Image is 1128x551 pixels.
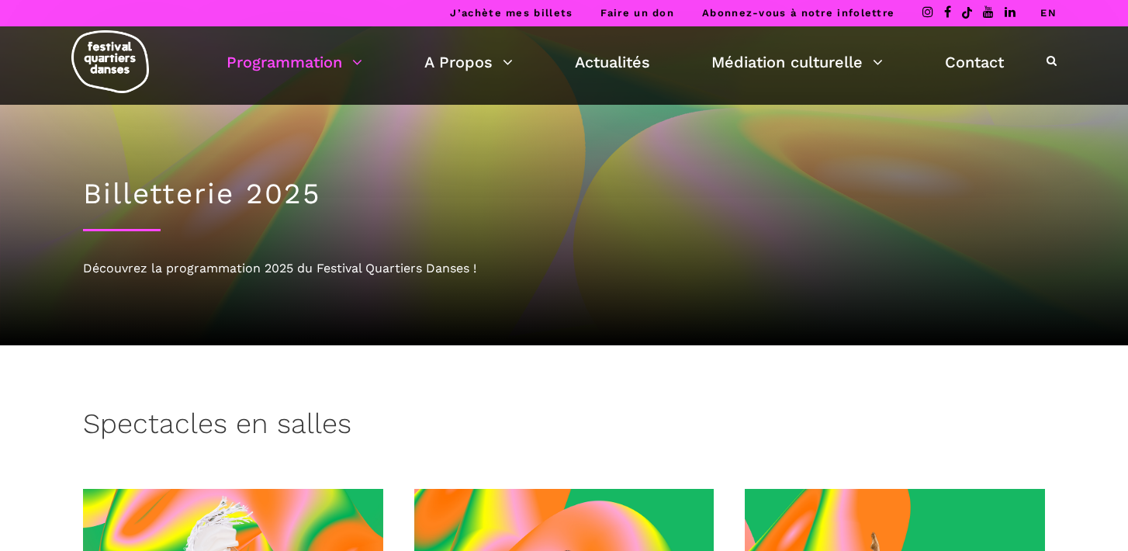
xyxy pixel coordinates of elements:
[711,49,883,75] a: Médiation culturelle
[83,177,1045,211] h1: Billetterie 2025
[600,7,674,19] a: Faire un don
[702,7,894,19] a: Abonnez-vous à notre infolettre
[83,258,1045,279] div: Découvrez la programmation 2025 du Festival Quartiers Danses !
[71,30,149,93] img: logo-fqd-med
[83,407,351,446] h3: Spectacles en salles
[424,49,513,75] a: A Propos
[945,49,1004,75] a: Contact
[575,49,650,75] a: Actualités
[227,49,362,75] a: Programmation
[1040,7,1057,19] a: EN
[450,7,573,19] a: J’achète mes billets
